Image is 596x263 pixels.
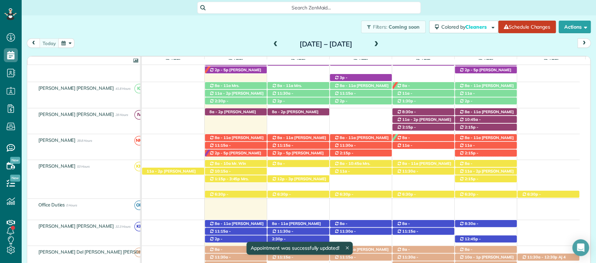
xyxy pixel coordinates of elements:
[339,161,362,166] span: 8a - 10:45a
[330,90,392,97] div: [STREET_ADDRESS]
[209,242,253,251] span: [PERSON_NAME] ([PHONE_NUMBER])
[267,134,329,141] div: [STREET_ADDRESS][PERSON_NAME]
[205,134,267,141] div: [STREET_ADDRESS]
[272,148,315,158] span: [PERSON_NAME] ([PHONE_NUMBER])
[339,83,356,88] span: 8a - 11a
[205,82,267,89] div: [STREET_ADDRESS]
[272,98,285,108] span: 2p - 5:30p
[334,80,378,95] span: [PERSON_NAME] ([PHONE_NUMBER], [PHONE_NUMBER])
[477,58,495,64] span: [DATE]
[459,247,473,257] span: 8a - 10:30a
[397,161,451,171] span: [PERSON_NAME] ([PHONE_NUMBER])
[459,182,503,191] span: [PERSON_NAME] ([PHONE_NUMBER])
[214,161,231,166] span: 8a - 10a
[459,166,505,176] span: [PERSON_NAME] ([PHONE_NUMBER])
[10,175,20,182] span: New
[330,97,392,105] div: [STREET_ADDRESS][PERSON_NAME]
[397,135,410,145] span: 8a - 10:30a
[397,91,412,101] span: 11a - 1:15p
[272,221,321,231] span: [PERSON_NAME] ([PHONE_NUMBER])
[214,151,229,155] span: 2p - 5p
[352,58,370,64] span: [DATE]
[429,21,498,33] button: Colored byCleaners
[522,192,541,202] span: 6:30p - 9p
[392,228,454,235] div: [STREET_ADDRESS]
[277,151,291,155] span: 2p - 5p
[272,104,315,114] span: [PERSON_NAME] ([PHONE_NUMBER])
[334,155,372,165] span: [PERSON_NAME] ([PHONE_NUMBER])
[459,226,499,236] span: [PERSON_NAME] ([PHONE_NUMBER])
[334,91,356,101] span: 11:15a - 1:45p
[397,226,443,236] span: [PERSON_NAME] ([PHONE_NUMBER])
[334,221,347,231] span: 8a - 9:45a
[209,98,228,108] span: 2:30p - 5:30p
[459,109,514,119] span: [PERSON_NAME] ([PHONE_NUMBER])
[397,83,410,93] span: 8a - 10:30a
[559,21,591,33] button: Actions
[459,252,505,262] span: [PERSON_NAME] ([PHONE_NUMBER])
[459,91,475,101] span: 11a - 1:45p
[455,175,517,183] div: [STREET_ADDRESS][PERSON_NAME]
[459,151,478,160] span: 2:15p - 5:15p
[37,202,66,207] span: Office Duties
[134,136,144,145] span: NM
[209,143,231,153] span: 11:15a - 1:45p
[392,168,454,175] div: [STREET_ADDRESS]
[455,124,517,131] div: [STREET_ADDRESS][US_STATE]
[272,83,310,98] span: Mrs. [PERSON_NAME] ([PHONE_NUMBER])
[339,135,356,140] span: 8a - 11a
[459,192,478,202] span: 6:30p - 9p
[164,58,182,64] span: [DATE]
[205,90,267,97] div: [STREET_ADDRESS]
[455,134,517,141] div: [STREET_ADDRESS]
[205,160,267,167] div: [STREET_ADDRESS]
[330,254,392,261] div: [STREET_ADDRESS]
[459,176,478,186] span: 2:15p - 5:15p
[334,83,389,93] span: [PERSON_NAME] ([PHONE_NUMBER])
[205,191,267,198] div: [STREET_ADDRESS][PERSON_NAME]
[455,97,517,105] div: [STREET_ADDRESS][PERSON_NAME]
[267,90,329,97] div: [STREET_ADDRESS]
[10,157,20,164] span: New
[459,122,503,132] span: [PERSON_NAME] ([PHONE_NUMBER])
[459,155,503,165] span: [PERSON_NAME] ([PHONE_NUMBER])
[272,221,288,226] span: 8a - 11a
[392,254,454,261] div: [STREET_ADDRESS]
[272,236,286,246] span: 2:30p - 5:30p
[465,24,488,30] span: Cleaners
[455,108,517,116] div: [STREET_ADDRESS]
[397,88,443,98] span: [PERSON_NAME] ([PHONE_NUMBER])
[455,235,517,243] div: [STREET_ADDRESS]
[267,235,329,243] div: [STREET_ADDRESS][PERSON_NAME]
[330,82,392,89] div: [STREET_ADDRESS]
[247,242,353,255] div: Appointment was successfully updated!
[134,200,144,210] span: OD
[330,228,392,235] div: [STREET_ADDRESS]
[392,220,454,227] div: [STREET_ADDRESS]
[455,220,517,227] div: [STREET_ADDRESS][PERSON_NAME]
[272,161,285,171] span: 8a - 11:30a
[330,134,392,141] div: [STREET_ADDRESS]
[459,197,497,217] span: [PERSON_NAME] (Fairhope Pediatrics) ([PHONE_NUMBER], [PHONE_NUMBER])
[267,160,329,167] div: [STREET_ADDRESS]
[272,234,310,244] span: [PERSON_NAME] ([PHONE_NUMBER])
[522,197,578,217] span: [PERSON_NAME] (Fairhope Pediatrics) ([PHONE_NUMBER], [PHONE_NUMBER])
[334,135,389,145] span: [PERSON_NAME] ([PHONE_NUMBER])
[330,149,392,157] div: [STREET_ADDRESS]
[402,117,419,122] span: 11a - 2p
[267,82,329,89] div: [STREET_ADDRESS][PERSON_NAME]
[267,142,329,149] div: [STREET_ADDRESS]
[459,221,478,231] span: 8:30a - 12p
[459,169,514,178] span: [PERSON_NAME] ([PHONE_NUMBER])
[334,192,353,202] span: 6:30p - 9p
[464,109,481,114] span: 8a - 11a
[397,174,435,184] span: [PERSON_NAME] ([PHONE_NUMBER])
[205,175,267,183] div: [STREET_ADDRESS]
[134,84,144,93] span: IC
[455,149,517,157] div: [STREET_ADDRESS]
[397,169,418,178] span: 11:30a - 3p
[392,160,454,167] div: [STREET_ADDRESS]
[459,96,503,106] span: [PERSON_NAME] ([PHONE_NUMBER])
[214,91,231,96] span: 11a - 2p
[542,58,560,64] span: [DATE]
